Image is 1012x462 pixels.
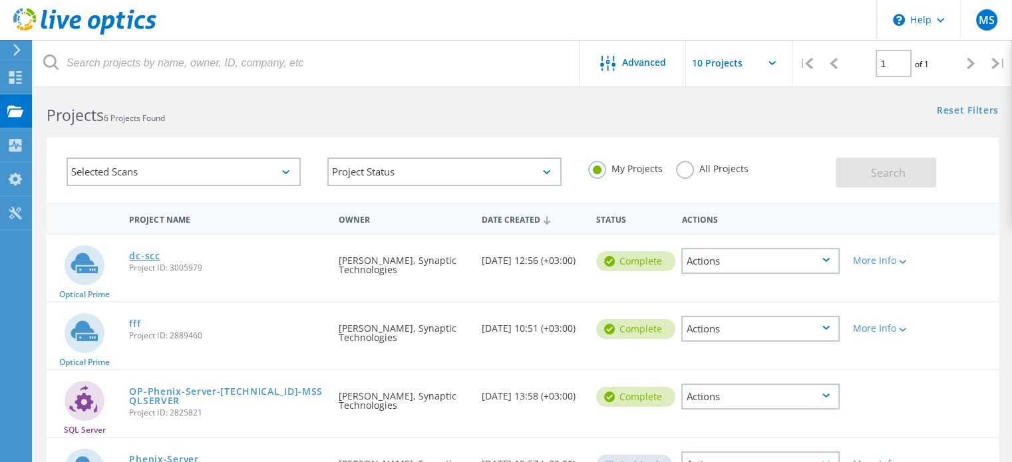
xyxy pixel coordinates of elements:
label: My Projects [588,161,663,173]
div: [DATE] 12:56 (+03:00) [475,235,590,279]
span: Search [871,166,906,180]
div: [PERSON_NAME], Synaptic Technologies [332,370,475,423]
span: 6 Projects Found [104,112,165,124]
b: Projects [47,104,104,126]
div: [PERSON_NAME], Synaptic Technologies [332,302,475,356]
div: More Info [853,256,916,265]
div: [DATE] 10:51 (+03:00) [475,302,590,346]
label: All Projects [676,161,749,173]
div: Date Created [475,206,590,231]
a: OP-Phenix-Server-[TECHNICAL_ID]-MSSQLSERVER [129,387,325,405]
div: | [792,40,820,87]
span: SQL Server [64,426,106,434]
input: Search projects by name, owner, ID, company, etc [33,40,580,86]
a: dc-scc [129,251,160,261]
a: Reset Filters [937,106,999,117]
div: Project Status [327,158,562,186]
div: Complete [596,251,675,271]
span: of 1 [915,58,929,70]
div: Actions [681,248,840,274]
span: Advanced [622,58,666,67]
span: Project ID: 2825821 [129,409,325,417]
div: Owner [332,206,475,231]
div: Actions [681,384,840,409]
div: Actions [681,316,840,342]
span: Optical Prime [59,358,110,366]
span: Optical Prime [59,290,110,298]
div: Selected Scans [67,158,301,186]
div: [DATE] 13:58 (+03:00) [475,370,590,414]
a: Live Optics Dashboard [13,28,156,37]
span: MS [978,15,994,25]
span: Project ID: 2889460 [129,332,325,340]
div: [PERSON_NAME], Synaptic Technologies [332,235,475,288]
a: fff [129,319,140,328]
div: Project Name [122,206,332,231]
div: Status [590,206,675,231]
div: More Info [853,324,916,333]
div: | [985,40,1012,87]
div: Complete [596,387,675,407]
div: Actions [675,206,846,231]
div: Complete [596,319,675,339]
svg: \n [893,14,905,26]
span: Project ID: 3005979 [129,264,325,272]
button: Search [836,158,936,187]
